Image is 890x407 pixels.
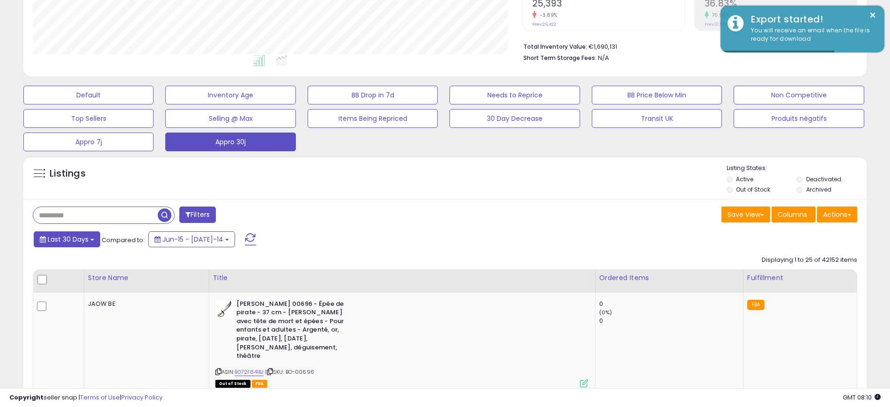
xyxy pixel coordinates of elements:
strong: Copyright [9,393,44,402]
li: €1,690,131 [523,40,850,52]
span: All listings that are currently out of stock and unavailable for purchase on Amazon [215,380,250,388]
small: 70.90% [709,12,730,19]
small: FBA [747,300,765,310]
small: -3.89% [537,12,558,19]
div: seller snap | | [9,393,162,402]
label: Deactivated [806,175,841,183]
span: N/A [598,53,609,62]
img: 41-JNAB8MAL._SL40_.jpg [215,300,234,318]
button: Jun-15 - [DATE]-14 [148,231,235,247]
a: Privacy Policy [121,393,162,402]
span: Columns [778,210,807,219]
a: Terms of Use [80,393,120,402]
div: Title [213,273,591,283]
span: Last 30 Days [48,235,88,244]
button: 30 Day Decrease [449,109,580,128]
p: Listing States: [727,164,867,173]
button: Save View [721,207,770,222]
button: Appro 7j [23,133,154,151]
button: BB Drop in 7d [308,86,438,104]
button: Filters [179,207,216,223]
button: Last 30 Days [34,231,100,247]
small: (0%) [599,309,612,316]
button: Actions [817,207,857,222]
button: Non Competitive [734,86,864,104]
div: ASIN: [215,300,588,387]
div: You will receive an email when the file is ready for download [744,26,877,44]
b: Short Term Storage Fees: [523,54,596,62]
div: 0 [599,300,743,308]
b: Total Inventory Value: [523,43,587,51]
div: Store Name [88,273,205,283]
div: Displaying 1 to 25 of 42152 items [762,256,857,265]
h5: Listings [50,167,86,180]
div: Export started! [744,13,877,26]
button: Needs to Reprice [449,86,580,104]
button: Transit UK [592,109,722,128]
button: BB Price Below Min [592,86,722,104]
span: | SKU: BO-00696 [265,368,314,376]
div: 0 [599,317,743,325]
div: Ordered Items [599,273,739,283]
label: Active [736,175,753,183]
button: Items Being Repriced [308,109,438,128]
small: Prev: 21.55% [705,22,728,27]
small: Prev: 26,422 [532,22,556,27]
b: [PERSON_NAME] 00696 - Épée de pirate - 37 cm - [PERSON_NAME] avec tête de mort et épées - Pour en... [236,300,350,363]
label: Out of Stock [736,185,770,193]
span: FBA [252,380,268,388]
span: Jun-15 - [DATE]-14 [162,235,223,244]
a: B072F841BJ [235,368,264,376]
button: Produits négatifs [734,109,864,128]
span: 2025-08-14 08:10 GMT [843,393,881,402]
button: Top Sellers [23,109,154,128]
div: Fulfillment [747,273,853,283]
button: Default [23,86,154,104]
button: Appro 30j [165,133,295,151]
button: Inventory Age [165,86,295,104]
button: Selling @ Max [165,109,295,128]
button: × [869,9,876,21]
span: Compared to: [102,236,145,244]
button: Columns [772,207,816,222]
div: JAOW BE [88,300,202,308]
label: Archived [806,185,831,193]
